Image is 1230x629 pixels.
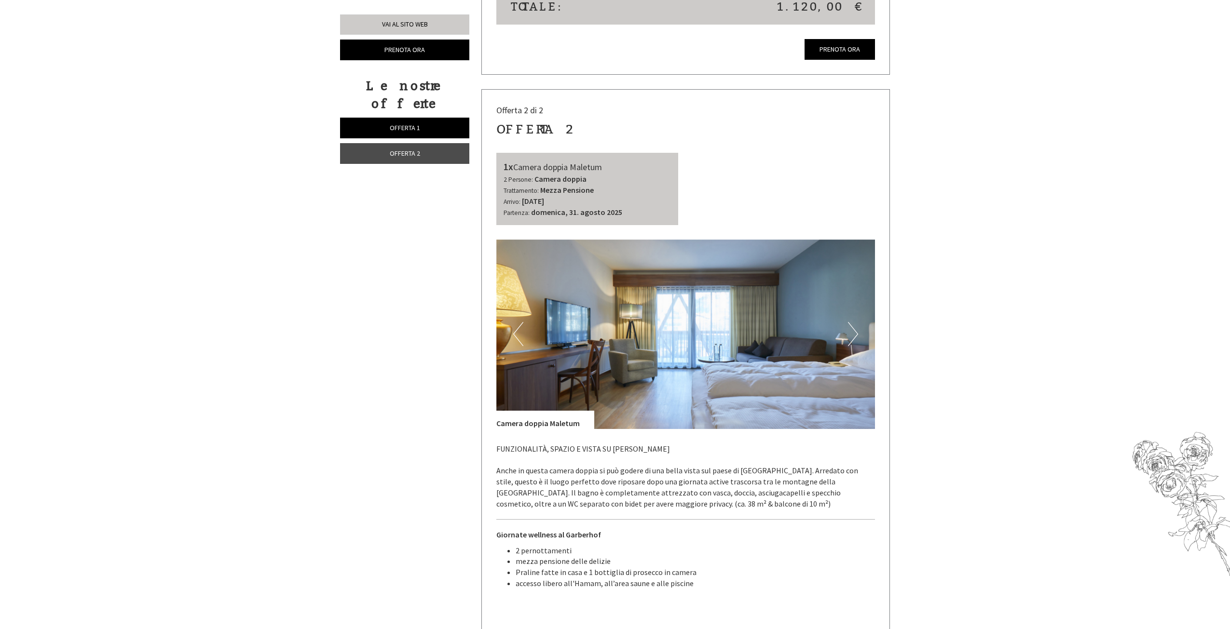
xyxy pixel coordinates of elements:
[340,77,466,113] div: Le nostre offerte
[496,120,574,138] div: Offerta 2
[390,149,420,158] span: Offerta 2
[504,160,671,174] div: Camera doppia Maletum
[496,411,594,429] div: Camera doppia Maletum
[805,39,875,60] a: Prenota ora
[496,240,875,429] img: image
[522,196,544,206] b: [DATE]
[516,578,875,589] li: accesso libero all'Hamam, all’area saune e alle piscine
[531,207,622,217] b: domenica, 31. agosto 2025
[513,322,523,346] button: Previous
[534,174,587,184] b: Camera doppia
[496,443,875,509] p: FUNZIONALITÀ, SPAZIO E VISTA SU [PERSON_NAME] Anche in questa camera doppia si può godere di una ...
[504,161,513,173] b: 1x
[390,123,420,132] span: Offerta 1
[848,322,858,346] button: Next
[496,530,601,539] strong: Giornate wellness al Garberhof
[516,545,875,556] li: 2 pernottamenti
[516,567,875,578] li: Praline fatte in casa e 1 bottiglia di prosecco in camera
[504,187,539,195] small: Trattamento:
[540,185,594,195] b: Mezza Pensione
[504,209,530,217] small: Partenza:
[516,556,875,567] li: mezza pensione delle delizie
[340,14,469,35] a: Vai al sito web
[504,175,533,184] small: 2 Persone:
[340,40,469,60] a: Prenota ora
[496,105,543,116] span: Offerta 2 di 2
[504,198,520,206] small: Arrivo:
